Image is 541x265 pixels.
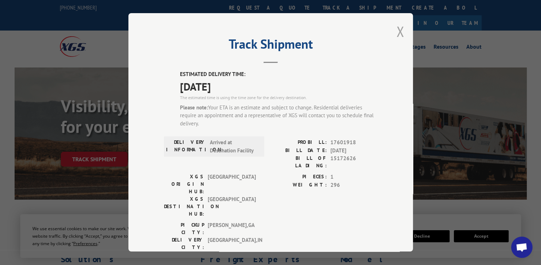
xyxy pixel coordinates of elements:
label: PIECES: [271,173,327,181]
span: [DATE] [180,79,377,94]
h2: Track Shipment [164,39,377,53]
div: Your ETA is an estimate and subject to change. Residential deliveries require an appointment and ... [180,104,377,128]
span: [GEOGRAPHIC_DATA] , IN [208,236,256,251]
span: 15172626 [330,155,377,169]
label: PROBILL: [271,139,327,147]
label: WEIGHT: [271,181,327,189]
label: PICKUP CITY: [164,221,204,236]
label: BILL DATE: [271,147,327,155]
label: DELIVERY INFORMATION: [166,139,206,155]
div: Open chat [511,237,532,258]
label: ESTIMATED DELIVERY TIME: [180,70,377,79]
div: The estimated time is using the time zone for the delivery destination. [180,94,377,101]
button: Close modal [396,22,404,41]
label: DELIVERY CITY: [164,236,204,251]
span: 296 [330,181,377,189]
span: 1 [330,173,377,181]
strong: Please note: [180,104,208,111]
span: [GEOGRAPHIC_DATA] [208,195,256,218]
span: [DATE] [330,147,377,155]
span: Arrived at Destination Facility [210,139,258,155]
label: XGS ORIGIN HUB: [164,173,204,195]
span: [PERSON_NAME] , GA [208,221,256,236]
label: BILL OF LADING: [271,155,327,169]
label: XGS DESTINATION HUB: [164,195,204,218]
span: [GEOGRAPHIC_DATA] [208,173,256,195]
span: 17601918 [330,139,377,147]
